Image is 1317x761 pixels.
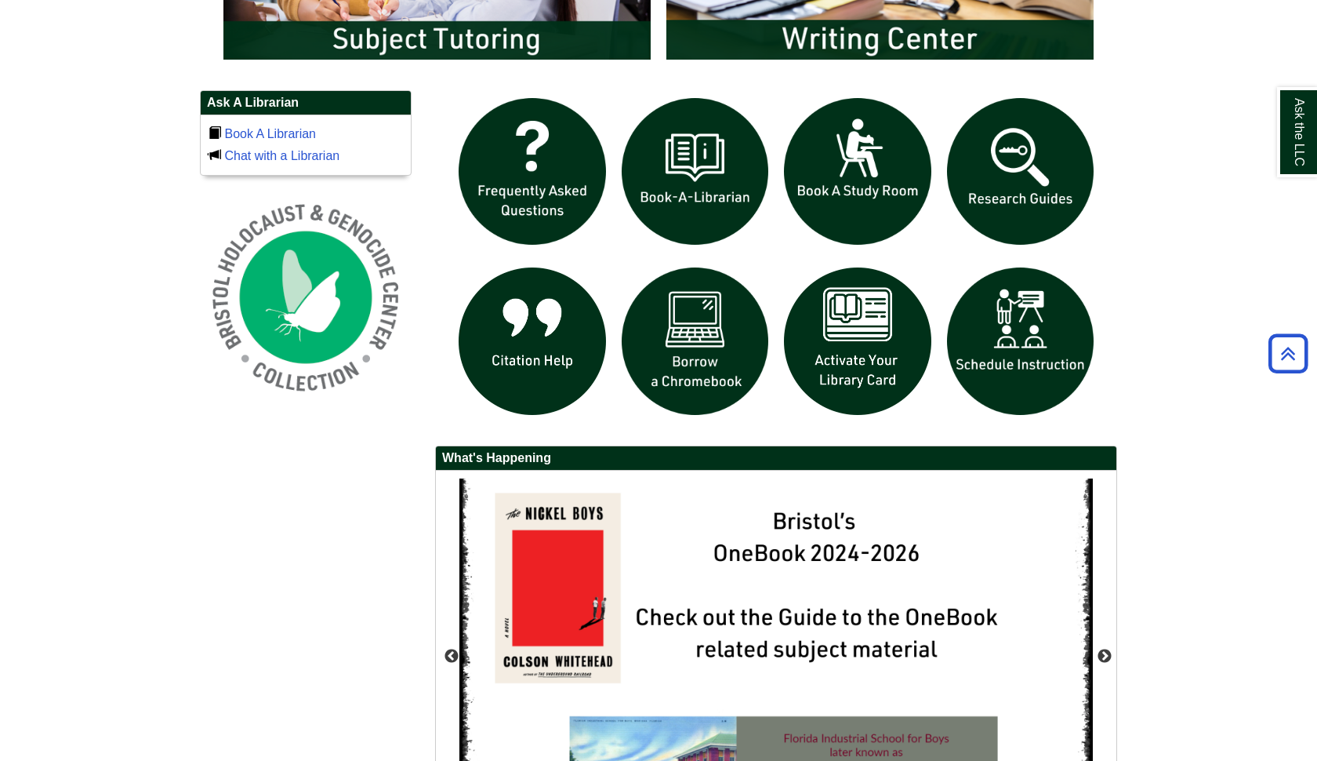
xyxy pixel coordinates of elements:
[939,90,1102,253] img: Research Guides icon links to research guides web page
[436,446,1116,471] h2: What's Happening
[1097,649,1112,665] button: Next
[776,260,939,423] img: activate Library Card icon links to form to activate student ID into library card
[200,191,412,403] img: Holocaust and Genocide Collection
[224,149,339,162] a: Chat with a Librarian
[614,90,777,253] img: Book a Librarian icon links to book a librarian web page
[224,127,316,140] a: Book A Librarian
[1263,343,1313,364] a: Back to Top
[444,649,459,665] button: Previous
[614,260,777,423] img: Borrow a chromebook icon links to the borrow a chromebook web page
[451,260,614,423] img: citation help icon links to citation help guide page
[201,91,411,115] h2: Ask A Librarian
[776,90,939,253] img: book a study room icon links to book a study room web page
[451,90,1101,430] div: slideshow
[451,90,614,253] img: frequently asked questions
[939,260,1102,423] img: For faculty. Schedule Library Instruction icon links to form.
